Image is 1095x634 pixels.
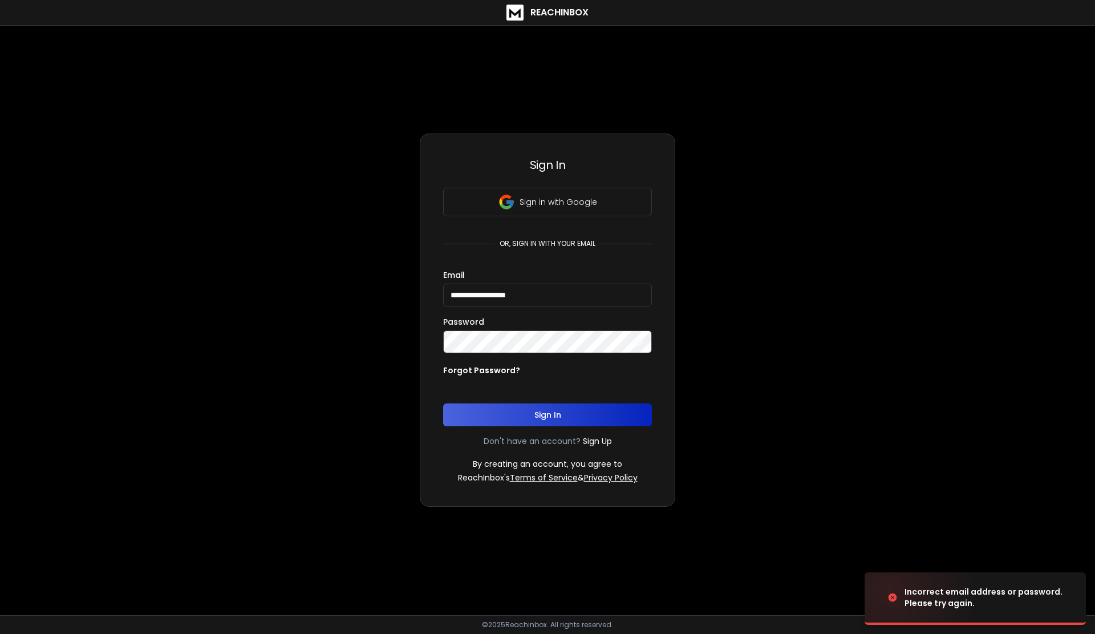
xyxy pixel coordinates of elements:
[484,435,581,447] p: Don't have an account?
[506,5,589,21] a: ReachInbox
[520,196,597,208] p: Sign in with Google
[443,157,652,173] h3: Sign In
[865,567,979,628] img: image
[905,586,1072,609] div: Incorrect email address or password. Please try again.
[443,188,652,216] button: Sign in with Google
[530,6,589,19] h1: ReachInbox
[443,365,520,376] p: Forgot Password?
[510,472,578,483] a: Terms of Service
[473,458,622,470] p: By creating an account, you agree to
[458,472,638,483] p: ReachInbox's &
[443,318,484,326] label: Password
[443,403,652,426] button: Sign In
[584,472,638,483] a: Privacy Policy
[583,435,612,447] a: Sign Up
[495,239,600,248] p: or, sign in with your email
[482,620,613,629] p: © 2025 Reachinbox. All rights reserved.
[506,5,524,21] img: logo
[443,271,465,279] label: Email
